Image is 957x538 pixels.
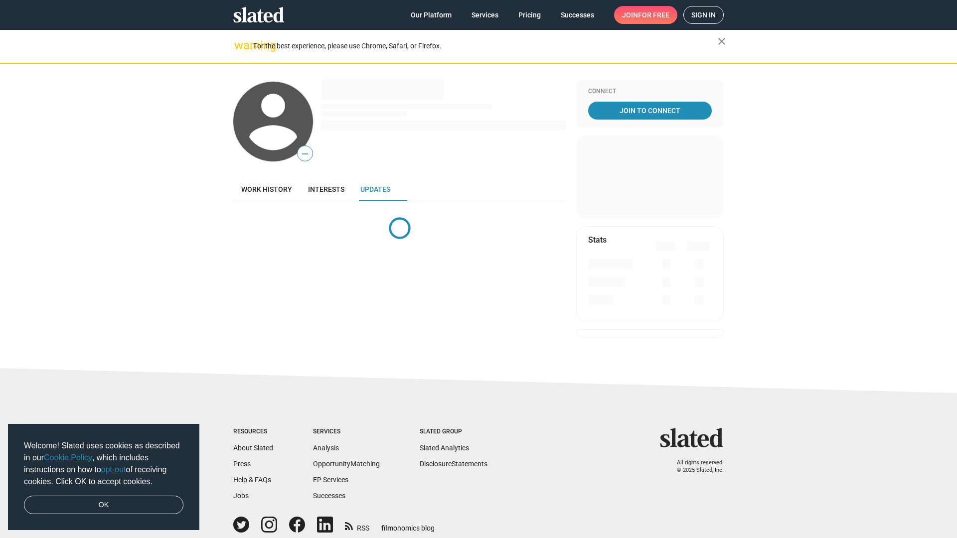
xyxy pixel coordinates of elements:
a: DisclosureStatements [420,460,487,468]
div: Resources [233,428,273,436]
span: — [298,147,313,160]
mat-icon: close [716,35,728,47]
a: Services [464,6,506,24]
a: filmonomics blog [381,516,435,533]
span: Sign in [691,6,716,23]
a: dismiss cookie message [24,496,183,515]
mat-card-title: Stats [588,235,607,245]
mat-icon: warning [234,39,246,51]
a: Successes [313,492,345,500]
span: Services [472,6,498,24]
span: Successes [561,6,594,24]
div: Connect [588,88,712,96]
div: cookieconsent [8,424,199,531]
p: All rights reserved. © 2025 Slated, Inc. [666,459,724,474]
a: OpportunityMatching [313,460,380,468]
a: Pricing [510,6,549,24]
a: Jobs [233,492,249,500]
a: Interests [300,177,352,201]
a: EP Services [313,476,348,484]
span: Welcome! Slated uses cookies as described in our , which includes instructions on how to of recei... [24,440,183,488]
a: opt-out [101,465,126,474]
span: for free [638,6,669,24]
a: Join To Connect [588,102,712,120]
a: Analysis [313,444,339,452]
a: Help & FAQs [233,476,271,484]
a: RSS [345,518,369,533]
a: Updates [352,177,398,201]
a: Joinfor free [614,6,677,24]
a: About Slated [233,444,273,452]
span: Work history [241,185,292,193]
span: Pricing [518,6,541,24]
div: Slated Group [420,428,487,436]
div: For the best experience, please use Chrome, Safari, or Firefox. [253,39,718,53]
a: Press [233,460,251,468]
span: Updates [360,185,390,193]
a: Slated Analytics [420,444,469,452]
a: Sign in [683,6,724,24]
span: Join [622,6,669,24]
a: Work history [233,177,300,201]
span: Our Platform [411,6,452,24]
div: Services [313,428,380,436]
a: Cookie Policy [44,453,92,462]
span: Interests [308,185,344,193]
a: Successes [553,6,602,24]
span: Join To Connect [590,102,710,120]
a: Our Platform [403,6,460,24]
span: film [381,524,393,532]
